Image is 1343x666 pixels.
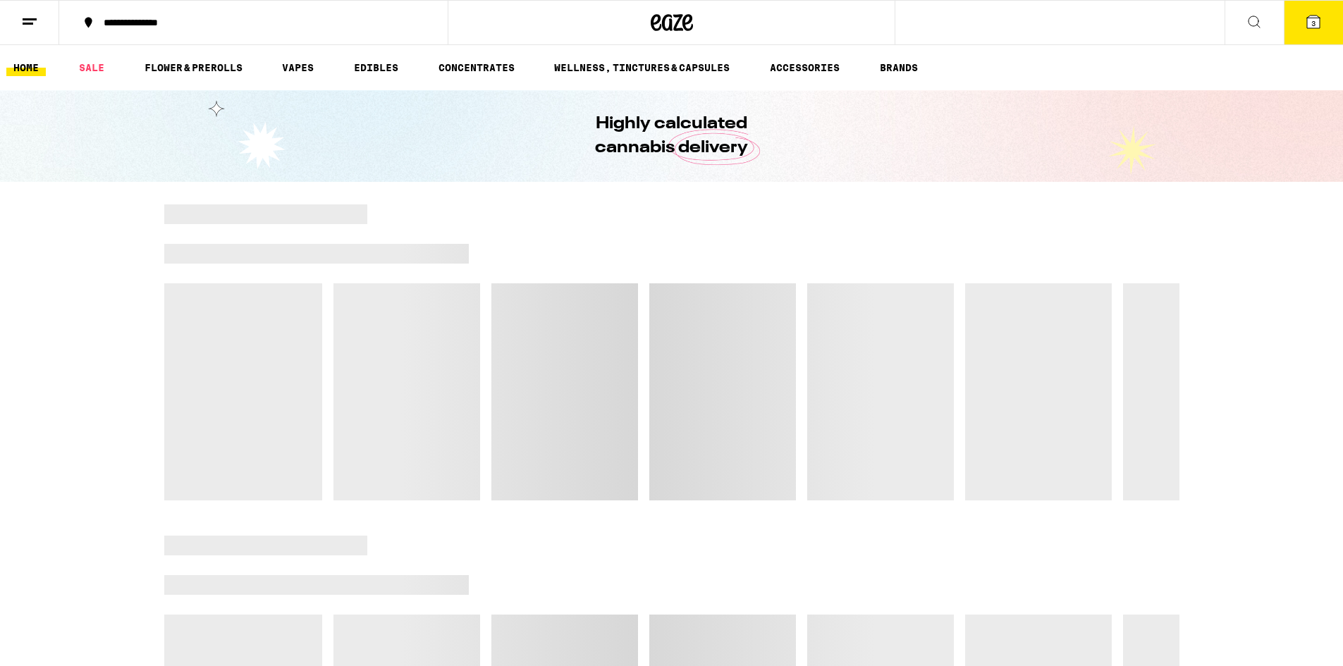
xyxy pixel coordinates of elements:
h1: Highly calculated cannabis delivery [556,112,788,160]
a: ACCESSORIES [763,59,847,76]
a: FLOWER & PREROLLS [137,59,250,76]
a: VAPES [275,59,321,76]
a: WELLNESS, TINCTURES & CAPSULES [547,59,737,76]
a: SALE [72,59,111,76]
span: 3 [1311,19,1316,27]
a: HOME [6,59,46,76]
button: BRANDS [873,59,925,76]
a: EDIBLES [347,59,405,76]
a: CONCENTRATES [431,59,522,76]
button: 3 [1284,1,1343,44]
